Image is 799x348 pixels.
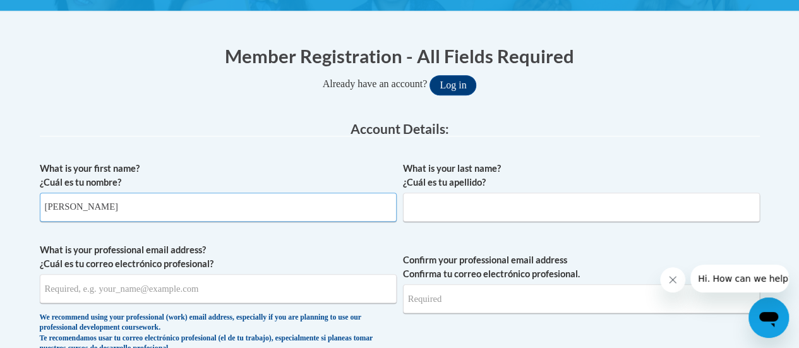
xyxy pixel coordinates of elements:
input: Required [403,284,760,313]
input: Metadata input [40,193,397,222]
input: Metadata input [40,274,397,303]
label: Confirm your professional email address Confirma tu correo electrónico profesional. [403,253,760,281]
label: What is your professional email address? ¿Cuál es tu correo electrónico profesional? [40,243,397,271]
span: Account Details: [351,121,449,136]
input: Metadata input [403,193,760,222]
iframe: Close message [660,267,685,292]
label: What is your last name? ¿Cuál es tu apellido? [403,162,760,189]
span: Already have an account? [323,78,428,89]
h1: Member Registration - All Fields Required [40,43,760,69]
button: Log in [430,75,476,95]
span: Hi. How can we help? [8,9,102,19]
label: What is your first name? ¿Cuál es tu nombre? [40,162,397,189]
iframe: Button to launch messaging window [748,297,789,338]
iframe: Message from company [690,265,789,292]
